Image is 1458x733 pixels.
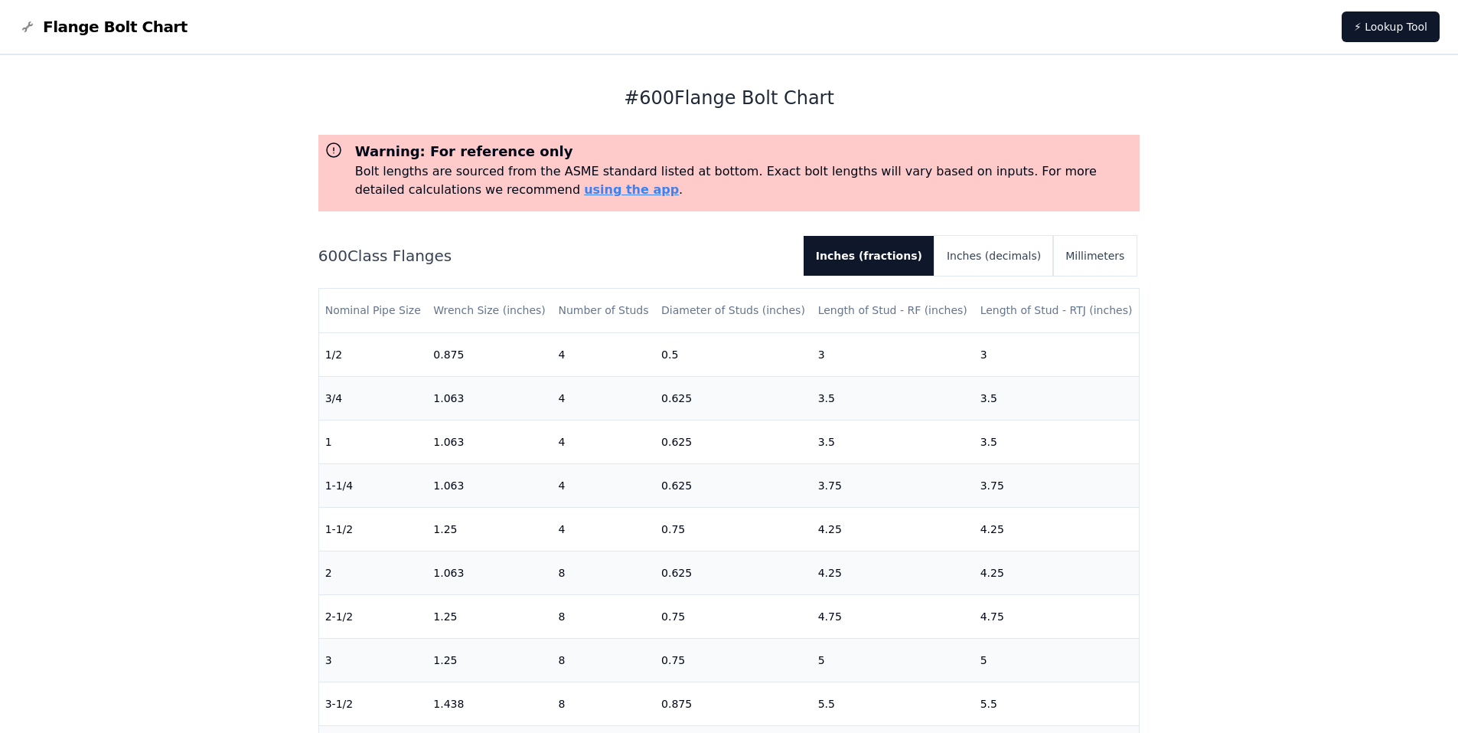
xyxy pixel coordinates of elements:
[974,289,1140,332] th: Length of Stud - RTJ (inches)
[655,507,812,551] td: 0.75
[812,332,974,376] td: 3
[584,182,679,197] a: using the app
[43,16,188,38] span: Flange Bolt Chart
[974,332,1140,376] td: 3
[427,682,552,725] td: 1.438
[655,682,812,725] td: 0.875
[552,463,655,507] td: 4
[319,507,428,551] td: 1-1/2
[427,332,552,376] td: 0.875
[552,420,655,463] td: 4
[427,638,552,682] td: 1.25
[655,638,812,682] td: 0.75
[655,463,812,507] td: 0.625
[974,507,1140,551] td: 4.25
[812,463,974,507] td: 3.75
[319,551,428,594] td: 2
[319,594,428,638] td: 2-1/2
[552,638,655,682] td: 8
[355,141,1134,162] h3: Warning: For reference only
[427,507,552,551] td: 1.25
[552,332,655,376] td: 4
[1342,11,1440,42] a: ⚡ Lookup Tool
[934,236,1053,276] button: Inches (decimals)
[974,463,1140,507] td: 3.75
[552,376,655,420] td: 4
[319,332,428,376] td: 1/2
[319,638,428,682] td: 3
[319,463,428,507] td: 1-1/4
[319,682,428,725] td: 3-1/2
[655,594,812,638] td: 0.75
[804,236,934,276] button: Inches (fractions)
[812,420,974,463] td: 3.5
[552,289,655,332] th: Number of Studs
[319,376,428,420] td: 3/4
[655,376,812,420] td: 0.625
[974,594,1140,638] td: 4.75
[655,332,812,376] td: 0.5
[18,18,37,36] img: Flange Bolt Chart Logo
[655,420,812,463] td: 0.625
[812,594,974,638] td: 4.75
[355,162,1134,199] p: Bolt lengths are sourced from the ASME standard listed at bottom. Exact bolt lengths will vary ba...
[427,594,552,638] td: 1.25
[812,551,974,594] td: 4.25
[18,16,188,38] a: Flange Bolt Chart LogoFlange Bolt Chart
[974,638,1140,682] td: 5
[427,420,552,463] td: 1.063
[812,507,974,551] td: 4.25
[655,551,812,594] td: 0.625
[318,245,791,267] h2: 600 Class Flanges
[427,289,552,332] th: Wrench Size (inches)
[319,420,428,463] td: 1
[812,682,974,725] td: 5.5
[974,420,1140,463] td: 3.5
[318,86,1140,110] h1: # 600 Flange Bolt Chart
[427,463,552,507] td: 1.063
[552,594,655,638] td: 8
[812,289,974,332] th: Length of Stud - RF (inches)
[812,638,974,682] td: 5
[974,682,1140,725] td: 5.5
[427,551,552,594] td: 1.063
[552,682,655,725] td: 8
[812,376,974,420] td: 3.5
[655,289,812,332] th: Diameter of Studs (inches)
[552,551,655,594] td: 8
[427,376,552,420] td: 1.063
[552,507,655,551] td: 4
[974,551,1140,594] td: 4.25
[974,376,1140,420] td: 3.5
[1053,236,1137,276] button: Millimeters
[319,289,428,332] th: Nominal Pipe Size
